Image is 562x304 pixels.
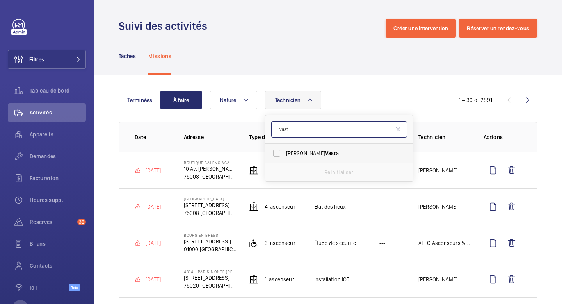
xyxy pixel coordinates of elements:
[379,239,386,247] p: ---
[69,284,80,291] span: Beta
[30,87,86,95] span: Tableau de bord
[418,133,471,141] p: Technicien
[314,203,346,211] p: État des lieux
[210,91,257,109] button: Nature
[379,275,386,283] p: ---
[418,239,471,247] p: AFEO Ascenseurs & Automatismes
[30,152,86,160] span: Demandes
[146,166,161,174] p: [DATE]
[386,19,456,38] button: Créer une intervention
[271,121,407,138] input: Trouvez une technicien
[265,239,295,247] p: 3 Ascenseur
[146,275,161,283] p: [DATE]
[184,209,237,217] p: 75008 [GEOGRAPHIC_DATA]
[184,245,237,253] p: 01000 [GEOGRAPHIC_DATA]
[184,233,237,238] p: BOURG EN BRESS
[314,275,350,283] p: Installation IOT
[30,218,74,226] span: Réserves
[29,55,44,63] span: Filtres
[484,133,521,141] p: Actions
[184,274,237,282] p: [STREET_ADDRESS]
[265,91,322,109] button: Technicien
[30,284,69,291] span: IoT
[220,97,237,103] span: Nature
[379,203,386,211] p: ---
[265,203,295,211] p: 4 Ascenseur
[324,168,353,176] p: Réinitialiser
[184,173,237,181] p: 75008 [GEOGRAPHIC_DATA]
[314,239,356,247] p: Étude de sécurité
[148,52,171,60] p: Missions
[184,238,237,245] p: [STREET_ADDRESS][PERSON_NAME]
[30,240,86,248] span: Bilans
[135,133,171,141] p: Date
[265,275,294,283] p: 1 Ascenseur
[275,97,301,103] span: Technicien
[30,174,86,182] span: Facturation
[249,166,258,175] img: elevator.svg
[249,202,258,211] img: elevator.svg
[249,275,258,284] img: elevator.svg
[30,262,86,270] span: Contacts
[325,150,336,156] span: Vast
[418,275,457,283] p: [PERSON_NAME]
[119,19,212,33] h1: Suivi des activités
[119,91,161,109] button: Terminées
[8,50,86,69] button: Filtres
[249,238,258,248] img: platform_lift.svg
[146,203,161,211] p: [DATE]
[30,131,86,138] span: Appareils
[459,19,537,38] button: Réserver un rendez-vous
[184,133,237,141] p: Adresse
[119,52,136,60] p: Tâches
[459,96,492,104] div: 1 – 30 of 2891
[184,160,237,165] p: Boutique Balenciaga
[249,133,302,141] p: Type d'app.
[146,239,161,247] p: [DATE]
[184,201,237,209] p: [STREET_ADDRESS]
[418,203,457,211] p: [PERSON_NAME]
[184,165,237,173] p: 10 Av. [PERSON_NAME]
[184,282,237,290] p: 75020 [GEOGRAPHIC_DATA]
[30,196,86,204] span: Heures supp.
[286,149,393,157] span: [PERSON_NAME] a
[160,91,202,109] button: À faire
[77,219,86,225] span: 30
[184,269,237,274] p: 4314 - PARIS MONTE [PERSON_NAME]
[418,166,457,174] p: [PERSON_NAME]
[184,197,237,201] p: [GEOGRAPHIC_DATA]
[30,109,86,116] span: Activités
